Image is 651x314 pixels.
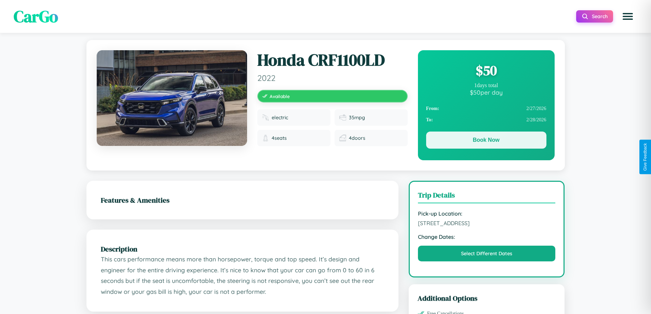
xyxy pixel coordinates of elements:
h1: Honda CRF1100LD [257,50,408,70]
img: Seats [262,135,269,141]
strong: Pick-up Location: [418,210,556,217]
span: Available [270,93,290,99]
h2: Features & Amenities [101,195,384,205]
img: Fuel efficiency [339,114,346,121]
img: Doors [339,135,346,141]
div: 2 / 27 / 2026 [426,103,546,114]
p: This cars performance means more than horsepower, torque and top speed. It’s design and engineer ... [101,254,384,297]
span: 35 mpg [349,114,365,121]
span: 4 doors [349,135,365,141]
button: Open menu [618,7,637,26]
img: Honda CRF1100LD 2022 [97,50,247,146]
strong: From: [426,106,439,111]
button: Book Now [426,132,546,149]
button: Select Different Dates [418,246,556,261]
div: 1 days total [426,82,546,88]
span: 4 seats [272,135,287,141]
div: $ 50 [426,61,546,80]
strong: Change Dates: [418,233,556,240]
span: Search [592,13,608,19]
div: Give Feedback [643,143,648,171]
h3: Additional Options [418,293,556,303]
h2: Description [101,244,384,254]
span: CarGo [14,5,58,28]
h3: Trip Details [418,190,556,203]
span: 2022 [257,73,408,83]
button: Search [576,10,613,23]
div: $ 50 per day [426,88,546,96]
div: 2 / 28 / 2026 [426,114,546,125]
span: [STREET_ADDRESS] [418,220,556,227]
img: Fuel type [262,114,269,121]
span: electric [272,114,288,121]
strong: To: [426,117,433,123]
